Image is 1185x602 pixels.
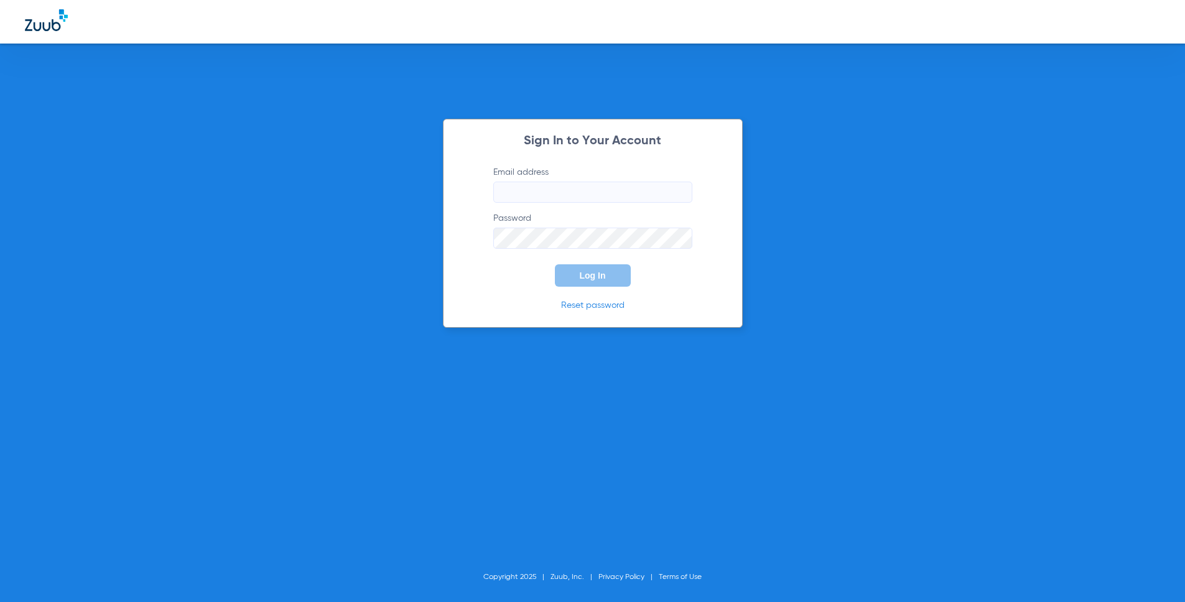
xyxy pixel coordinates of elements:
[493,182,692,203] input: Email address
[493,166,692,203] label: Email address
[598,573,644,581] a: Privacy Policy
[580,271,606,280] span: Log In
[475,135,711,147] h2: Sign In to Your Account
[659,573,702,581] a: Terms of Use
[493,212,692,249] label: Password
[483,571,551,583] li: Copyright 2025
[551,571,598,583] li: Zuub, Inc.
[25,9,68,31] img: Zuub Logo
[493,228,692,249] input: Password
[1123,542,1185,602] iframe: Chat Widget
[555,264,631,287] button: Log In
[561,301,625,310] a: Reset password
